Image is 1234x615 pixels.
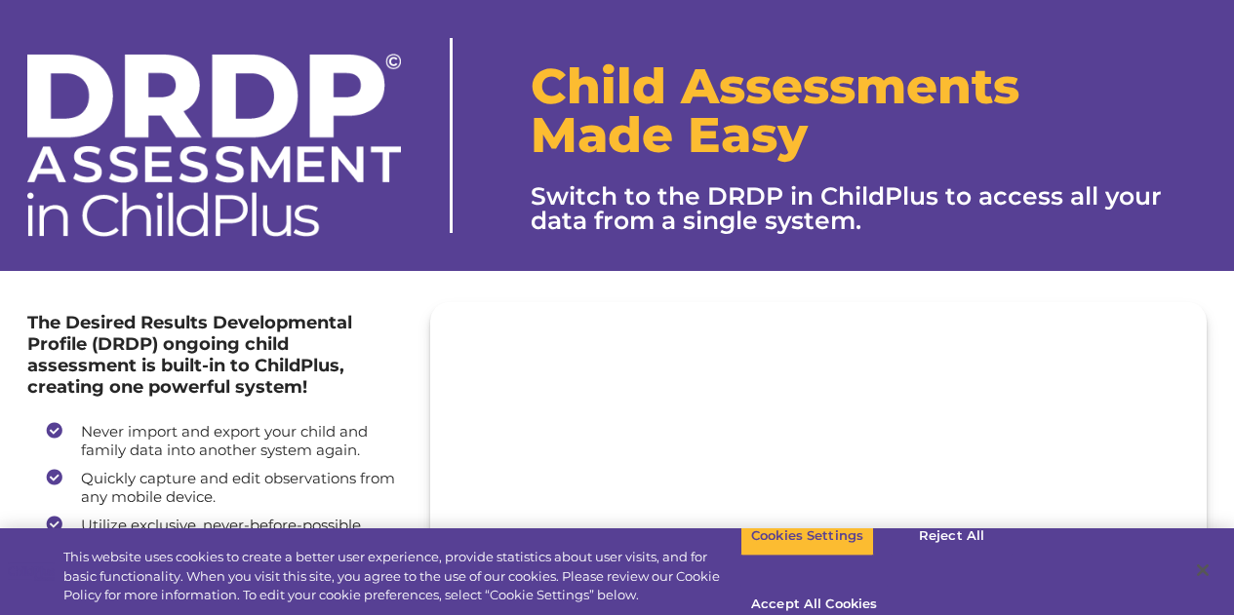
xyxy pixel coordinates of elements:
[531,184,1207,233] h3: Switch to the DRDP in ChildPlus to access all your data from a single system.
[1181,549,1224,592] button: Close
[63,548,740,605] div: This website uses cookies to create a better user experience, provide statistics about user visit...
[47,469,401,506] li: Quickly capture and edit observations from any mobile device.
[740,516,874,557] button: Cookies Settings
[27,312,401,398] h4: The Desired Results Developmental Profile (DRDP) ongoing child assessment is built-in to ChildPlu...
[531,62,1207,160] h1: Child Assessments Made Easy
[27,54,401,237] img: drdp-logo-white_web
[891,516,1013,557] button: Reject All
[47,422,401,459] li: Never import and export your child and family data into another system again.
[47,516,401,553] li: Utilize exclusive, never-before-possible report filtering and comparison options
